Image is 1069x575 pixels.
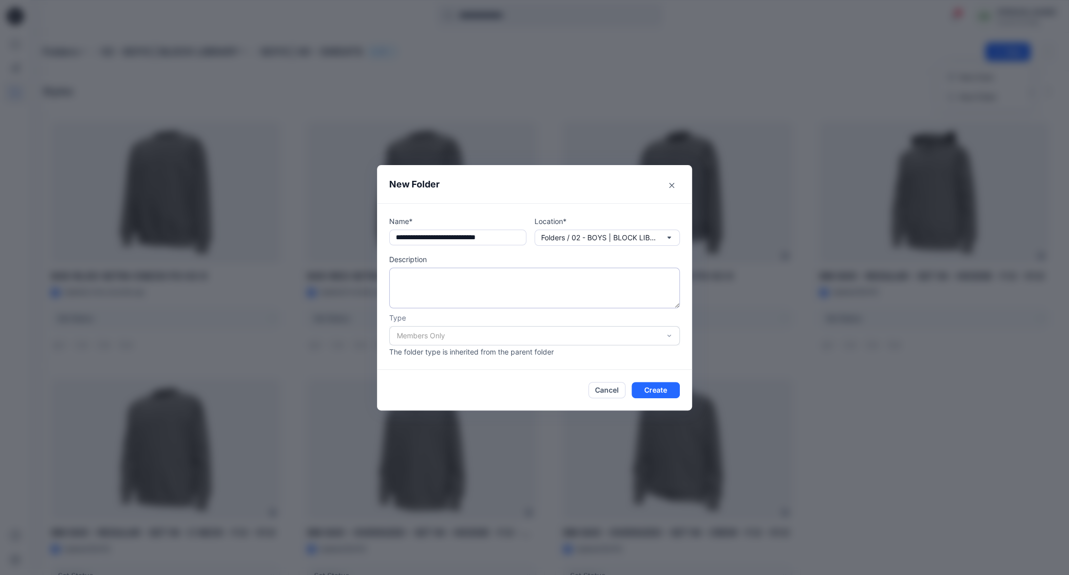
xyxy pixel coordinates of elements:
button: Create [632,382,680,398]
p: The folder type is inherited from the parent folder [389,346,680,357]
p: Folders / 02 - BOYS | BLOCK LIBRARY / BOYS | 40 - SWEATS [541,232,658,243]
button: Close [664,177,680,194]
p: Name* [389,216,526,227]
header: New Folder [377,165,692,203]
button: Cancel [588,382,625,398]
button: Folders / 02 - BOYS | BLOCK LIBRARY / BOYS | 40 - SWEATS [534,230,680,246]
p: Type [389,312,680,323]
p: Location* [534,216,680,227]
p: Description [389,254,680,265]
